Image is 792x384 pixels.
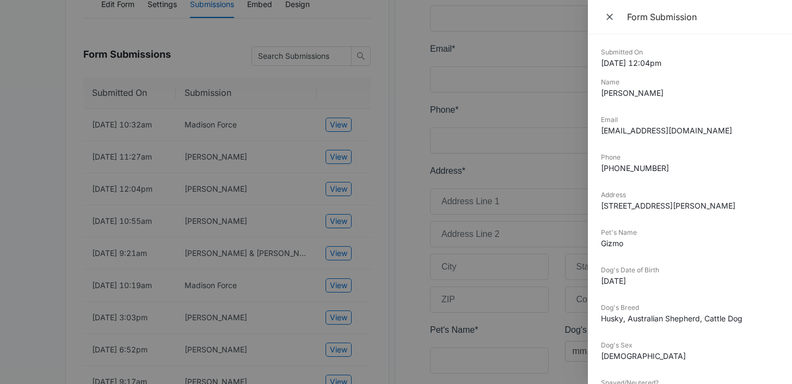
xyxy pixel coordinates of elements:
dd: [DATE] [601,275,779,287]
span: Close [604,9,617,25]
dd: [DEMOGRAPHIC_DATA] [601,350,779,362]
span: Dog's Date of Birth [135,344,208,353]
input: Country [135,305,254,331]
div: Domain Overview [41,64,97,71]
dt: Submitted On [601,47,779,57]
dd: [PERSON_NAME] [601,87,779,99]
input: State [135,272,254,298]
dt: Dog's Date of Birth [601,265,779,275]
div: Domain: [DOMAIN_NAME] [28,28,120,37]
div: Form Submission [627,11,779,23]
dt: Name [601,77,779,87]
dt: Dog's Breed [601,303,779,313]
dd: Gizmo [601,237,779,249]
img: logo_orange.svg [17,17,26,26]
dt: Email [601,115,779,125]
dt: Address [601,190,779,200]
dd: [EMAIL_ADDRESS][DOMAIN_NAME] [601,125,779,136]
dt: Dog's Sex [601,340,779,350]
img: website_grey.svg [17,28,26,37]
dd: [DATE] 12:04pm [601,57,779,69]
dd: Husky, Australian Shepherd, Cattle Dog [601,313,779,324]
div: Keywords by Traffic [120,64,183,71]
dt: Phone [601,153,779,162]
img: tab_domain_overview_orange.svg [29,63,38,72]
dd: [PHONE_NUMBER] [601,162,779,174]
div: v 4.0.25 [30,17,53,26]
dt: Pet's Name [601,228,779,237]
dd: [STREET_ADDRESS][PERSON_NAME] [601,200,779,211]
img: tab_keywords_by_traffic_grey.svg [108,63,117,72]
button: Close [601,9,621,25]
